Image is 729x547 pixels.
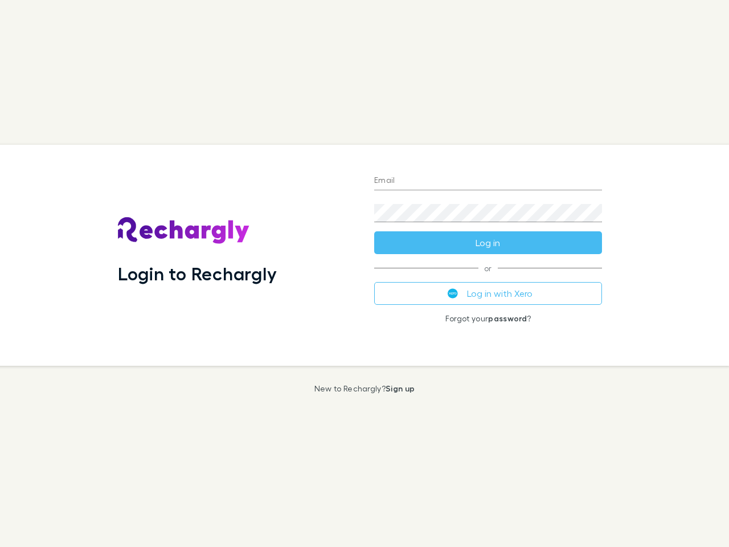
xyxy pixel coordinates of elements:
a: Sign up [386,383,415,393]
h1: Login to Rechargly [118,263,277,284]
a: password [488,313,527,323]
button: Log in with Xero [374,282,602,305]
p: New to Rechargly? [314,384,415,393]
img: Rechargly's Logo [118,217,250,244]
img: Xero's logo [448,288,458,299]
p: Forgot your ? [374,314,602,323]
button: Log in [374,231,602,254]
